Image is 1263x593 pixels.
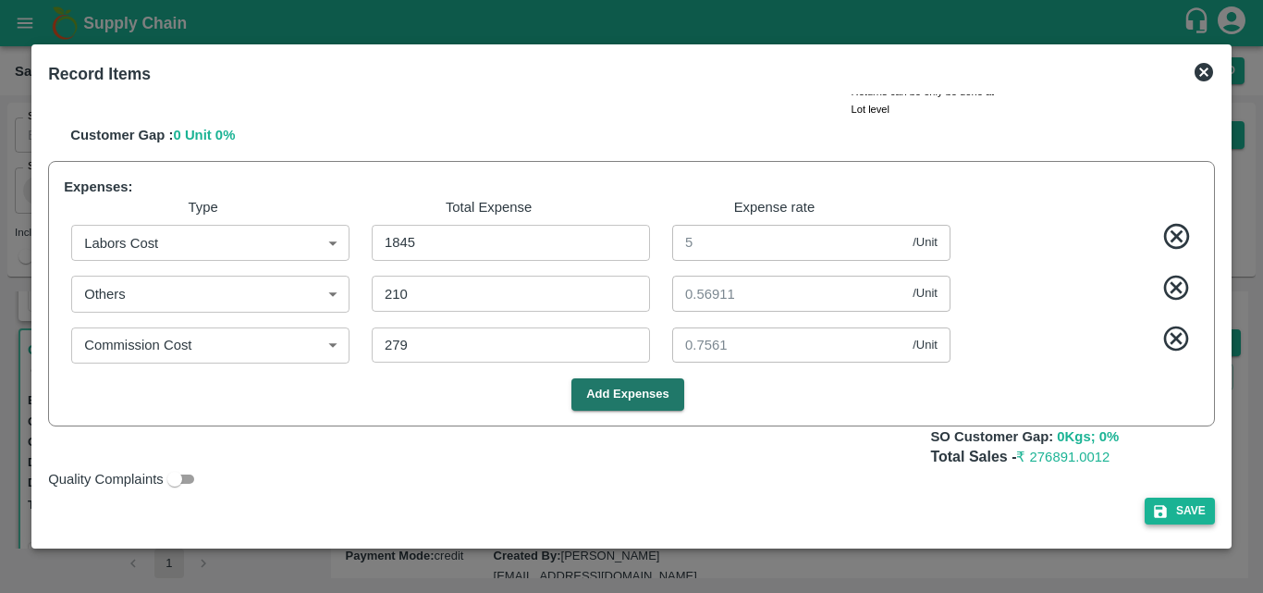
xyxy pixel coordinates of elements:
button: Save [1145,498,1215,525]
b: SO Customer Gap: [930,429,1053,444]
span: /Unit [913,337,938,354]
span: /Unit [913,234,938,252]
b: Total Sales - [930,449,1110,464]
b: Record Items [48,65,151,83]
span: Customer Gap : [70,128,173,142]
p: Total Expense [349,197,628,217]
span: /Unit [913,285,938,303]
p: Type [64,197,342,217]
span: Quality Complaints [48,469,164,489]
p: Others [84,284,126,304]
span: ₹ 276891.0012 [1016,450,1110,464]
span: Expenses: [64,179,132,194]
p: Returns can be only be done at Lot level [852,83,1011,117]
span: 0 Kgs; 0 % [1057,429,1119,444]
span: 0 Unit 0 % [174,128,236,142]
button: Add Expenses [571,378,684,411]
p: Commission Cost [84,335,191,355]
p: Labors Cost [84,233,158,253]
p: Expense rate [635,197,914,217]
